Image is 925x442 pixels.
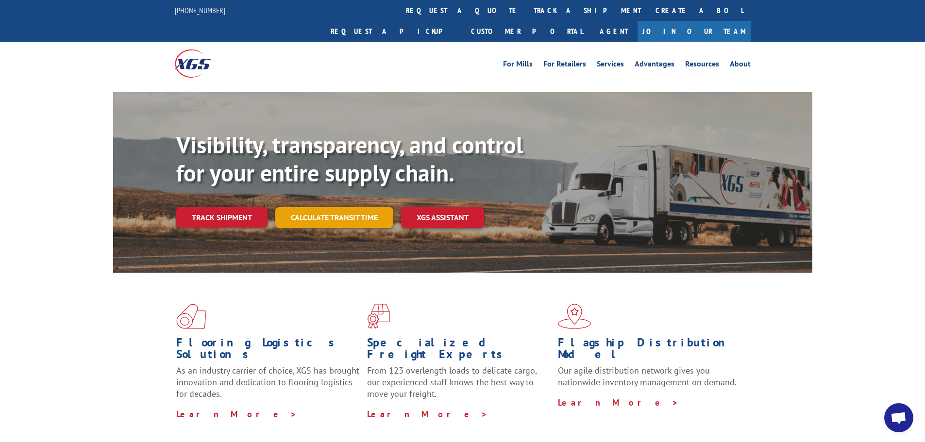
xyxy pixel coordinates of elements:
img: xgs-icon-focused-on-flooring-red [367,304,390,329]
a: [PHONE_NUMBER] [175,5,225,15]
img: xgs-icon-flagship-distribution-model-red [558,304,591,329]
a: Services [597,60,624,71]
a: Calculate transit time [275,207,393,228]
h1: Flagship Distribution Model [558,337,741,365]
a: Customer Portal [464,21,590,42]
p: From 123 overlength loads to delicate cargo, our experienced staff knows the best way to move you... [367,365,551,408]
h1: Specialized Freight Experts [367,337,551,365]
a: Track shipment [176,207,268,228]
span: As an industry carrier of choice, XGS has brought innovation and dedication to flooring logistics... [176,365,359,399]
a: Resources [685,60,719,71]
a: Advantages [635,60,674,71]
a: About [730,60,751,71]
a: Request a pickup [323,21,464,42]
img: xgs-icon-total-supply-chain-intelligence-red [176,304,206,329]
a: Learn More > [176,409,297,420]
a: For Retailers [543,60,586,71]
h1: Flooring Logistics Solutions [176,337,360,365]
b: Visibility, transparency, and control for your entire supply chain. [176,130,523,188]
div: Open chat [884,403,913,432]
a: Join Our Team [638,21,751,42]
a: Learn More > [367,409,488,420]
span: Our agile distribution network gives you nationwide inventory management on demand. [558,365,737,388]
a: For Mills [503,60,533,71]
a: XGS ASSISTANT [401,207,484,228]
a: Learn More > [558,397,679,408]
a: Agent [590,21,638,42]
